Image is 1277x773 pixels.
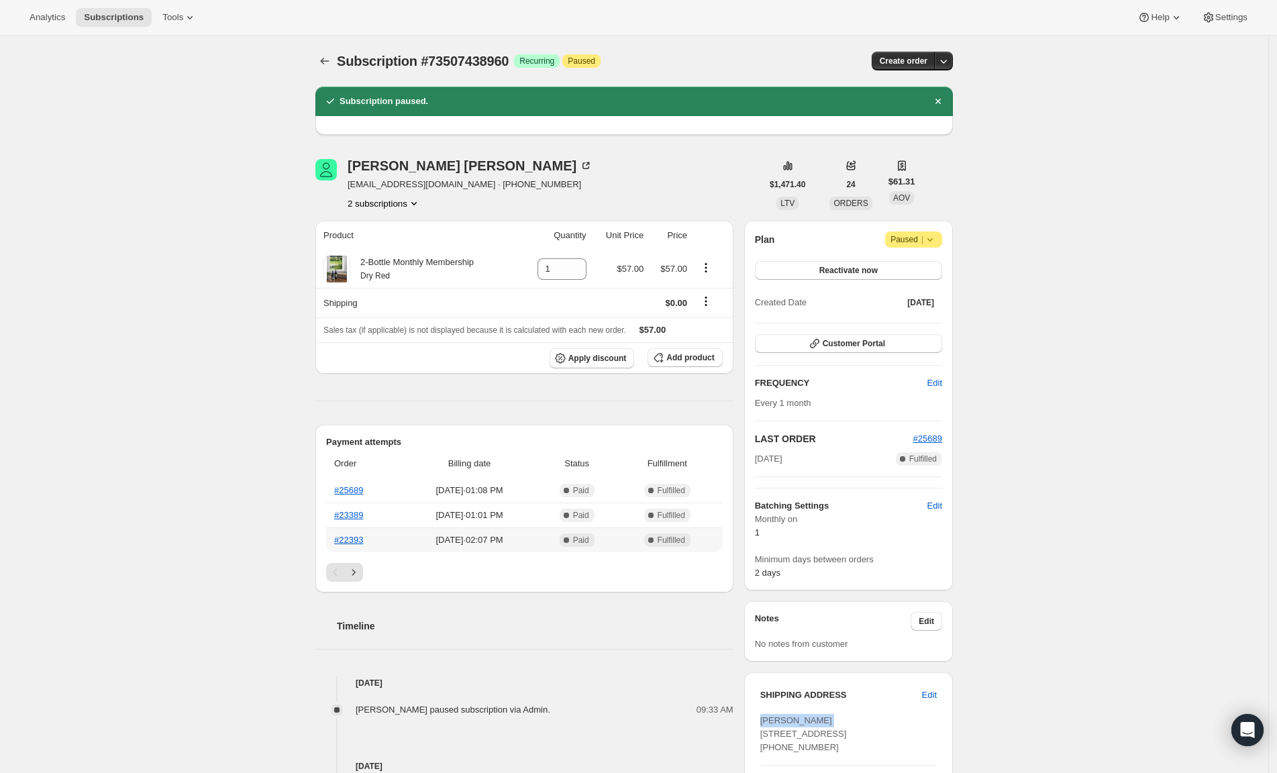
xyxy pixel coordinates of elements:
span: [DATE] · 01:01 PM [405,509,534,522]
span: Reactivate now [819,265,878,276]
h3: Notes [755,612,911,631]
button: 24 [838,175,863,194]
span: Fulfilled [658,485,685,496]
h2: Subscription paused. [340,95,428,108]
button: Edit [914,684,945,706]
span: Paid [573,535,589,546]
span: Minimum days between orders [755,553,942,566]
nav: Pagination [326,563,723,582]
th: Product [315,221,519,250]
h3: SHIPPING ADDRESS [760,688,922,702]
a: #23389 [334,510,363,520]
button: Subscriptions [76,8,152,27]
span: | [921,234,923,245]
h2: LAST ORDER [755,432,913,446]
span: Tools [162,12,183,23]
button: Customer Portal [755,334,942,353]
h2: Timeline [337,619,733,633]
h4: [DATE] [315,760,733,773]
small: Dry Red [360,271,390,280]
th: Quantity [519,221,590,250]
span: LTV [780,199,795,208]
button: [DATE] [899,293,942,312]
span: [PERSON_NAME] [STREET_ADDRESS] [PHONE_NUMBER] [760,715,847,752]
span: Paid [573,510,589,521]
span: No notes from customer [755,639,848,649]
a: #25689 [913,433,942,444]
span: $57.00 [617,264,644,274]
span: Fulfilled [658,510,685,521]
h2: Plan [755,233,775,246]
h2: Payment attempts [326,435,723,449]
span: $57.00 [660,264,687,274]
span: Add product [666,352,714,363]
button: $1,471.40 [762,175,813,194]
span: 24 [846,179,855,190]
span: Fulfilled [658,535,685,546]
span: Apply discount [568,353,627,364]
span: Fulfillment [620,457,715,470]
span: Help [1151,12,1169,23]
span: $61.31 [888,175,915,189]
button: Product actions [695,260,717,275]
span: [DATE] [907,297,934,308]
span: Settings [1215,12,1247,23]
span: Analytics [30,12,65,23]
span: [DATE] [755,452,782,466]
span: [PERSON_NAME] paused subscription via Admin. [356,705,550,715]
button: #25689 [913,432,942,446]
span: $57.00 [640,325,666,335]
span: Monthly on [755,513,942,526]
span: Every 1 month [755,398,811,408]
span: AOV [893,193,910,203]
span: Edit [927,376,942,390]
span: Created Date [755,296,807,309]
th: Price [648,221,691,250]
button: Tools [154,8,205,27]
span: 09:33 AM [697,703,733,717]
span: Recurring [519,56,554,66]
button: Apply discount [550,348,635,368]
span: Fulfilled [909,454,937,464]
span: Paused [890,233,937,246]
a: #25689 [334,485,363,495]
button: Create order [872,52,935,70]
span: Subscription #73507438960 [337,54,509,68]
span: Edit [927,499,942,513]
button: Settings [1194,8,1256,27]
div: [PERSON_NAME] [PERSON_NAME] [348,159,593,172]
a: #22393 [334,535,363,545]
button: Edit [919,372,950,394]
span: Status [542,457,612,470]
span: $0.00 [665,298,687,308]
button: Shipping actions [695,294,717,309]
div: 2-Bottle Monthly Membership [350,256,474,282]
button: Add product [648,348,722,367]
span: Billing date [405,457,534,470]
button: Product actions [348,197,421,210]
span: Paid [573,485,589,496]
button: Dismiss notification [929,92,948,111]
span: 2 days [755,568,780,578]
button: Edit [911,612,942,631]
button: Reactivate now [755,261,942,280]
span: [DATE] · 01:08 PM [405,484,534,497]
span: 1 [755,527,760,537]
h4: [DATE] [315,676,733,690]
button: Edit [919,495,950,517]
span: Sales tax (if applicable) is not displayed because it is calculated with each new order. [323,325,626,335]
th: Unit Price [591,221,648,250]
span: [DATE] · 02:07 PM [405,533,534,547]
h2: FREQUENCY [755,376,927,390]
span: Customer Portal [823,338,885,349]
th: Shipping [315,288,519,317]
button: Help [1129,8,1190,27]
span: Paused [568,56,595,66]
span: Create order [880,56,927,66]
h6: Batching Settings [755,499,927,513]
button: Subscriptions [315,52,334,70]
div: Open Intercom Messenger [1231,714,1264,746]
span: Edit [922,688,937,702]
span: Larry Chambers [315,159,337,181]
